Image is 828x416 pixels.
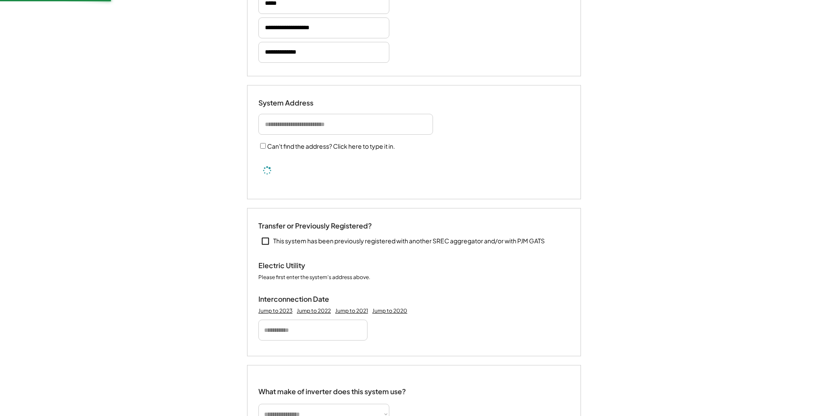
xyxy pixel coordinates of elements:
[258,261,346,270] div: Electric Utility
[335,307,368,314] div: Jump to 2021
[267,142,395,150] label: Can't find the address? Click here to type it in.
[258,99,346,108] div: System Address
[258,307,292,314] div: Jump to 2023
[258,378,406,398] div: What make of inverter does this system use?
[273,237,545,246] div: This system has been previously registered with another SREC aggregator and/or with PJM GATS
[258,222,372,231] div: Transfer or Previously Registered?
[258,295,346,304] div: Interconnection Date
[258,274,370,282] div: Please first enter the system's address above.
[372,307,407,314] div: Jump to 2020
[297,307,331,314] div: Jump to 2022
